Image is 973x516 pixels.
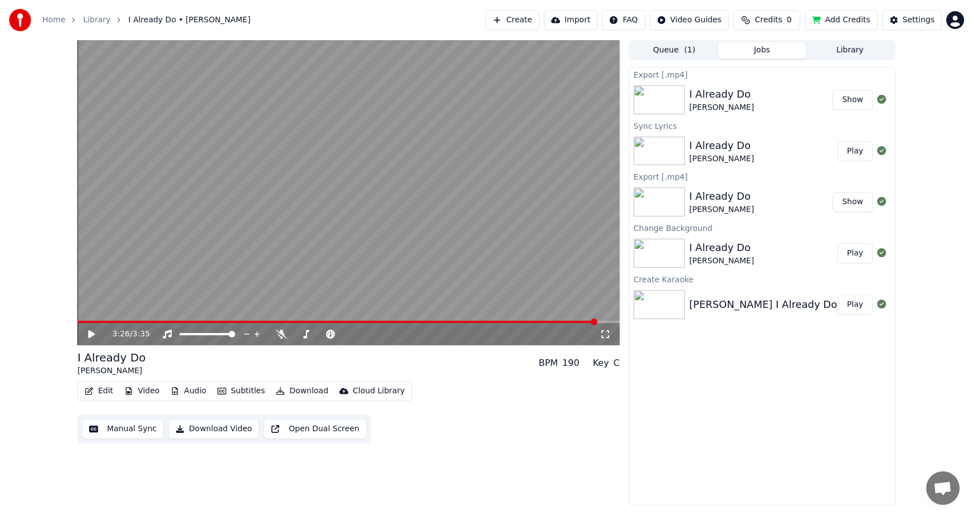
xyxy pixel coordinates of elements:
span: I Already Do • [PERSON_NAME] [128,15,250,26]
span: Credits [755,15,782,26]
div: 190 [562,356,580,370]
div: [PERSON_NAME] [689,204,754,215]
button: Download Video [168,419,259,439]
div: I Already Do [689,138,754,153]
a: Library [83,15,110,26]
button: Import [544,10,597,30]
a: Home [42,15,65,26]
img: youka [9,9,31,31]
button: Subtitles [213,383,269,399]
span: 3:35 [133,329,150,340]
button: Create [485,10,539,30]
button: Queue [630,42,718,59]
div: Export [.mp4] [629,67,895,81]
button: Jobs [718,42,806,59]
button: Credits0 [733,10,800,30]
button: Video [120,383,164,399]
button: Play [838,295,873,315]
div: Cloud Library [353,385,405,397]
div: Create Karaoke [629,272,895,286]
div: Sync Lyrics [629,119,895,132]
div: I Already Do [689,240,754,255]
button: Library [806,42,894,59]
span: 3:26 [113,329,130,340]
div: I Already Do [689,86,754,102]
button: Play [838,141,873,161]
div: [PERSON_NAME] [689,255,754,267]
div: Export [.mp4] [629,170,895,183]
button: Play [838,243,873,263]
button: Video Guides [650,10,729,30]
div: I Already Do [77,350,145,365]
button: Open Dual Screen [264,419,367,439]
div: I Already Do [689,189,754,204]
button: Show [833,90,873,110]
div: [PERSON_NAME] [689,153,754,165]
button: Show [833,192,873,212]
div: Open chat [926,471,960,505]
button: Audio [166,383,211,399]
div: Settings [903,15,935,26]
nav: breadcrumb [42,15,250,26]
span: 0 [787,15,792,26]
div: [PERSON_NAME] [689,102,754,113]
button: Manual Sync [82,419,164,439]
button: FAQ [602,10,645,30]
button: Edit [80,383,118,399]
div: Key [593,356,609,370]
div: BPM [539,356,558,370]
button: Add Credits [805,10,878,30]
div: C [614,356,620,370]
div: / [113,329,139,340]
div: Change Background [629,221,895,234]
div: [PERSON_NAME] I Already Do [689,297,837,312]
div: [PERSON_NAME] [77,365,145,377]
button: Download [271,383,333,399]
button: Settings [882,10,942,30]
span: ( 1 ) [684,45,695,56]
